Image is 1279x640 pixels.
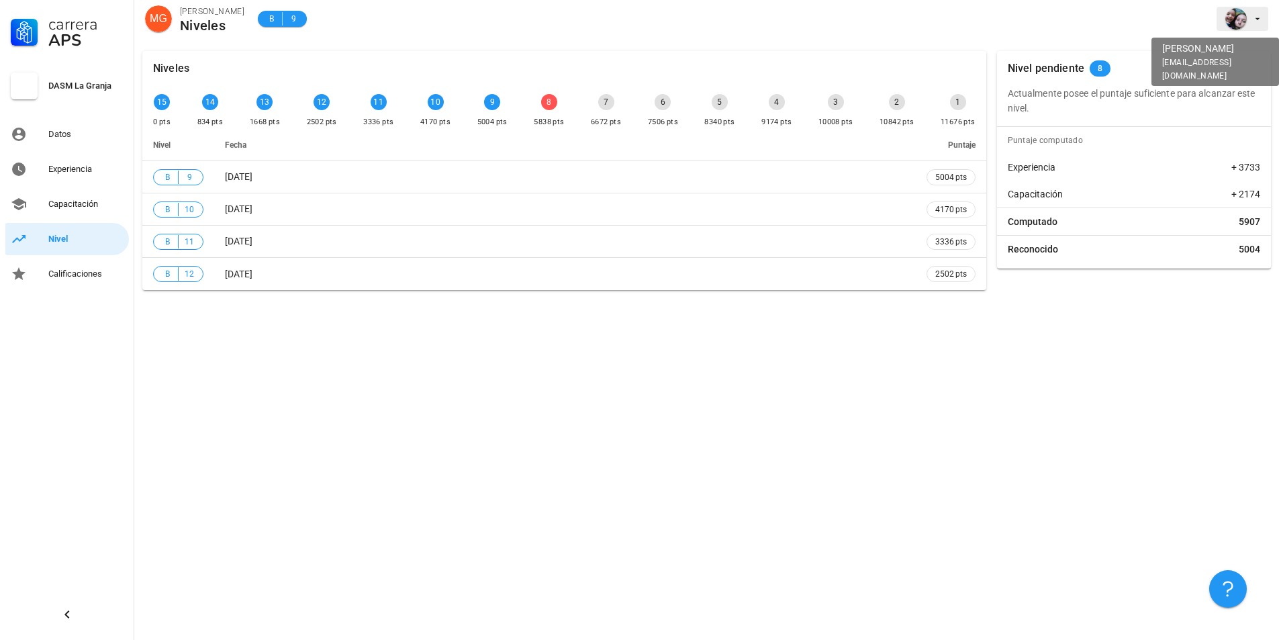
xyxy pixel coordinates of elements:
[948,140,976,150] span: Puntaje
[314,94,330,110] div: 12
[1239,215,1260,228] span: 5907
[184,267,195,281] span: 12
[184,171,195,184] span: 9
[1231,187,1260,201] span: + 2174
[5,258,129,290] a: Calificaciones
[5,153,129,185] a: Experiencia
[534,116,564,129] div: 5838 pts
[202,94,218,110] div: 14
[48,16,124,32] div: Carrera
[184,203,195,216] span: 10
[935,203,967,216] span: 4170 pts
[889,94,905,110] div: 2
[935,267,967,281] span: 2502 pts
[598,94,614,110] div: 7
[935,171,967,184] span: 5004 pts
[880,116,914,129] div: 10842 pts
[371,94,387,110] div: 11
[828,94,844,110] div: 3
[1008,86,1260,116] p: Actualmente posee el puntaje suficiente para alcanzar este nivel.
[48,32,124,48] div: APS
[225,140,246,150] span: Fecha
[761,116,792,129] div: 9174 pts
[769,94,785,110] div: 4
[162,235,173,248] span: B
[214,129,916,161] th: Fecha
[420,116,451,129] div: 4170 pts
[648,116,678,129] div: 7506 pts
[162,203,173,216] span: B
[941,116,976,129] div: 11676 pts
[225,236,252,246] span: [DATE]
[1008,242,1058,256] span: Reconocido
[48,234,124,244] div: Nivel
[162,171,173,184] span: B
[1008,215,1057,228] span: Computado
[150,5,167,32] span: MG
[225,269,252,279] span: [DATE]
[180,5,244,18] div: [PERSON_NAME]
[916,129,986,161] th: Puntaje
[250,116,280,129] div: 1668 pts
[1002,127,1271,154] div: Puntaje computado
[655,94,671,110] div: 6
[5,188,129,220] a: Capacitación
[541,94,557,110] div: 8
[484,94,500,110] div: 9
[950,94,966,110] div: 1
[154,94,170,110] div: 15
[1225,8,1247,30] div: avatar
[153,51,189,86] div: Niveles
[935,235,967,248] span: 3336 pts
[1231,161,1260,174] span: + 3733
[477,116,508,129] div: 5004 pts
[48,164,124,175] div: Experiencia
[1098,60,1102,77] span: 8
[428,94,444,110] div: 10
[145,5,172,32] div: avatar
[225,171,252,182] span: [DATE]
[48,81,124,91] div: DASM La Granja
[712,94,728,110] div: 5
[153,140,171,150] span: Nivel
[197,116,224,129] div: 834 pts
[225,203,252,214] span: [DATE]
[162,267,173,281] span: B
[704,116,735,129] div: 8340 pts
[307,116,337,129] div: 2502 pts
[5,223,129,255] a: Nivel
[256,94,273,110] div: 13
[1008,187,1063,201] span: Capacitación
[363,116,393,129] div: 3336 pts
[288,12,299,26] span: 9
[1008,161,1055,174] span: Experiencia
[5,118,129,150] a: Datos
[48,199,124,210] div: Capacitación
[180,18,244,33] div: Niveles
[153,116,171,129] div: 0 pts
[1008,51,1084,86] div: Nivel pendiente
[48,129,124,140] div: Datos
[48,269,124,279] div: Calificaciones
[142,129,214,161] th: Nivel
[184,235,195,248] span: 11
[818,116,853,129] div: 10008 pts
[591,116,621,129] div: 6672 pts
[1239,242,1260,256] span: 5004
[266,12,277,26] span: B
